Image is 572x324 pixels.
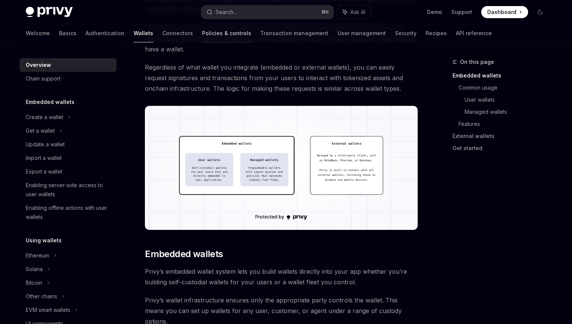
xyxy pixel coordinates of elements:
a: Update a wallet [20,138,117,151]
a: Basics [59,24,76,42]
a: Welcome [26,24,50,42]
button: Toggle dark mode [534,6,546,18]
a: External wallets [452,130,552,142]
a: Connectors [162,24,193,42]
img: images/walletoverview.png [145,106,418,230]
div: Update a wallet [26,140,65,149]
div: EVM smart wallets [26,305,70,315]
div: Export a wallet [26,167,62,176]
div: Create a wallet [26,113,63,122]
a: Overview [20,58,117,72]
a: Security [395,24,417,42]
div: Chain support [26,74,61,83]
a: Demo [427,8,442,16]
span: On this page [460,57,494,67]
div: Ethereum [26,251,49,260]
a: Policies & controls [202,24,251,42]
div: Solana [26,265,43,274]
a: Embedded wallets [452,70,552,82]
button: Ask AI [337,5,371,19]
span: ⌘ K [321,9,329,15]
a: User wallets [465,94,552,106]
button: Search...⌘K [201,5,334,19]
a: Export a wallet [20,165,117,178]
a: Get started [452,142,552,154]
a: User management [337,24,386,42]
a: API reference [456,24,492,42]
div: Get a wallet [26,126,55,135]
a: Managed wallets [465,106,552,118]
div: Import a wallet [26,153,62,163]
div: Enabling server-side access to user wallets [26,181,112,199]
a: Authentication [85,24,124,42]
div: Enabling offline actions with user wallets [26,203,112,222]
a: Support [451,8,472,16]
span: Embedded wallets [145,248,223,260]
h5: Embedded wallets [26,98,75,107]
a: Recipes [426,24,447,42]
a: Chain support [20,72,117,85]
img: dark logo [26,7,73,17]
div: Search... [216,8,237,17]
a: Import a wallet [20,151,117,165]
a: Features [459,118,552,130]
div: Overview [26,60,51,70]
a: Wallets [134,24,153,42]
a: Common usage [459,82,552,94]
h5: Using wallets [26,236,62,245]
a: Enabling server-side access to user wallets [20,178,117,201]
div: Other chains [26,292,57,301]
a: Dashboard [481,6,528,18]
span: Dashboard [487,8,516,16]
span: Regardless of what wallet you integrate (embedded or external wallets), you can easily request si... [145,62,418,94]
a: Transaction management [260,24,328,42]
span: Ask AI [350,8,365,16]
div: Bitcoin [26,278,42,287]
a: Enabling offline actions with user wallets [20,201,117,224]
span: Privy’s embedded wallet system lets you build wallets directly into your app whether you’re build... [145,266,418,287]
